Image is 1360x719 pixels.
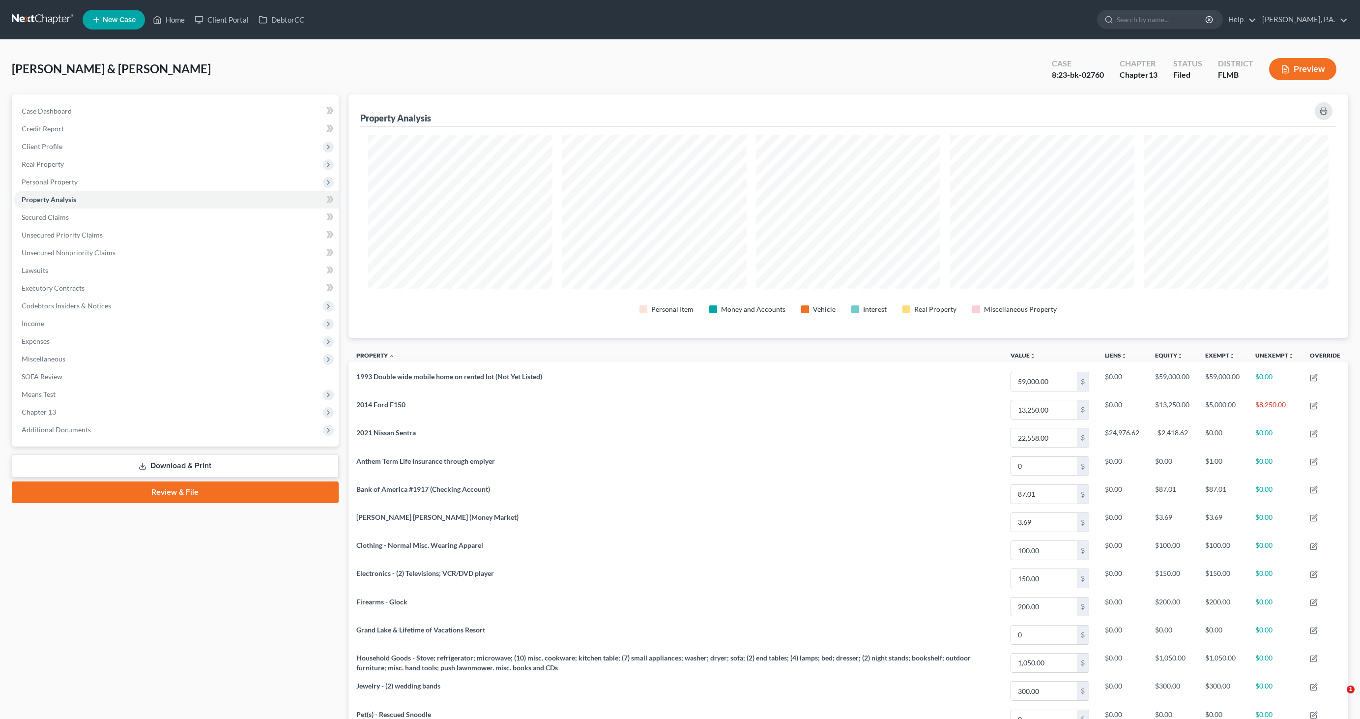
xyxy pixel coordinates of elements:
[1011,513,1077,532] input: 0.00
[12,61,211,76] span: [PERSON_NAME] & [PERSON_NAME]
[22,337,50,345] span: Expenses
[1149,70,1157,79] span: 13
[12,454,339,478] a: Download & Print
[1097,480,1147,508] td: $0.00
[1011,654,1077,672] input: 0.00
[1247,593,1302,621] td: $0.00
[22,178,78,186] span: Personal Property
[1077,626,1089,644] div: $
[1197,649,1247,677] td: $1,050.00
[356,457,495,465] span: Anthem Term Life Insurance through emplyer
[1077,682,1089,700] div: $
[1218,69,1253,81] div: FLMB
[22,372,62,381] span: SOFA Review
[1177,353,1183,359] i: unfold_more
[14,226,339,244] a: Unsecured Priority Claims
[1120,58,1157,69] div: Chapter
[1288,353,1294,359] i: unfold_more
[1197,677,1247,705] td: $300.00
[1223,11,1256,29] a: Help
[1247,424,1302,452] td: $0.00
[1247,396,1302,424] td: $8,250.00
[1052,69,1104,81] div: 8:23-bk-02760
[1011,541,1077,560] input: 0.00
[356,352,395,359] a: Property expand_less
[1147,593,1197,621] td: $200.00
[1205,352,1235,359] a: Exemptunfold_more
[1247,480,1302,508] td: $0.00
[1229,353,1235,359] i: unfold_more
[1247,677,1302,705] td: $0.00
[1247,565,1302,593] td: $0.00
[721,304,785,314] div: Money and Accounts
[356,428,416,437] span: 2021 Nissan Sentra
[1197,396,1247,424] td: $5,000.00
[1147,367,1197,395] td: $59,000.00
[22,355,65,363] span: Miscellaneous
[1097,367,1147,395] td: $0.00
[1011,569,1077,588] input: 0.00
[1120,69,1157,81] div: Chapter
[1269,58,1336,80] button: Preview
[22,425,91,434] span: Additional Documents
[1097,424,1147,452] td: $24,976.62
[22,408,56,416] span: Chapter 13
[356,372,542,381] span: 1993 Double wide mobile home on rented lot (Not Yet Listed)
[22,319,44,328] span: Income
[1011,682,1077,700] input: 0.00
[22,301,111,310] span: Codebtors Insiders & Notices
[254,11,309,29] a: DebtorCC
[14,120,339,138] a: Credit Report
[1327,686,1350,709] iframe: Intercom live chat
[22,107,72,115] span: Case Dashboard
[22,390,56,398] span: Means Test
[22,142,62,150] span: Client Profile
[1197,480,1247,508] td: $87.01
[190,11,254,29] a: Client Portal
[1197,621,1247,649] td: $0.00
[1117,10,1207,29] input: Search by name...
[389,353,395,359] i: expand_less
[1197,508,1247,536] td: $3.69
[1247,508,1302,536] td: $0.00
[22,248,116,257] span: Unsecured Nonpriority Claims
[1097,396,1147,424] td: $0.00
[1011,626,1077,644] input: 0.00
[1197,593,1247,621] td: $200.00
[103,16,136,24] span: New Case
[14,209,339,226] a: Secured Claims
[356,513,519,521] span: [PERSON_NAME] [PERSON_NAME] (Money Market)
[148,11,190,29] a: Home
[1077,485,1089,504] div: $
[22,284,85,292] span: Executory Contracts
[356,710,431,719] span: Pet(s) - Rescued Snoodle
[1155,352,1183,359] a: Equityunfold_more
[1147,424,1197,452] td: -$2,418.62
[1077,513,1089,532] div: $
[1011,372,1077,391] input: 0.00
[1173,58,1202,69] div: Status
[1097,621,1147,649] td: $0.00
[1077,400,1089,419] div: $
[1147,396,1197,424] td: $13,250.00
[1077,598,1089,616] div: $
[914,304,956,314] div: Real Property
[1052,58,1104,69] div: Case
[1197,565,1247,593] td: $150.00
[22,124,64,133] span: Credit Report
[1011,598,1077,616] input: 0.00
[14,279,339,297] a: Executory Contracts
[1347,686,1355,693] span: 1
[356,626,485,634] span: Grand Lake & Lifetime of Vacations Resort
[1097,508,1147,536] td: $0.00
[22,160,64,168] span: Real Property
[356,400,405,409] span: 2014 Ford F150
[356,569,494,577] span: Electronics - (2) Televisions; VCR/DVD player
[1011,400,1077,419] input: 0.00
[1097,536,1147,564] td: $0.00
[1255,352,1294,359] a: Unexemptunfold_more
[1147,452,1197,480] td: $0.00
[1077,457,1089,476] div: $
[1077,428,1089,447] div: $
[1121,353,1127,359] i: unfold_more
